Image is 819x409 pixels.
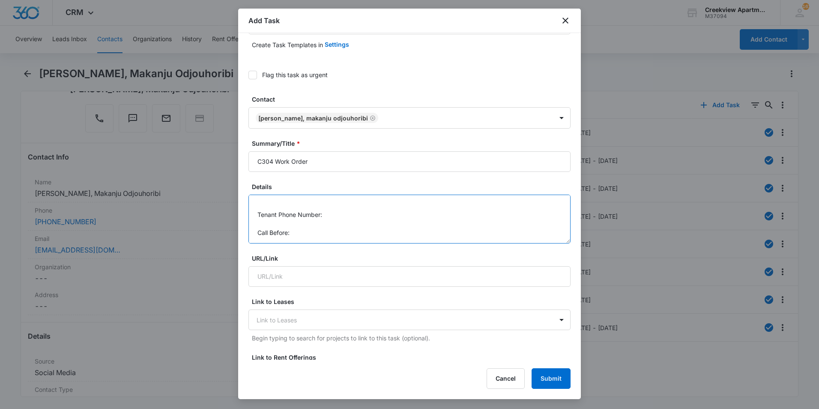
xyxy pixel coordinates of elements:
[368,115,376,121] div: Remove Ashlee Henderson, Makanju Odjouhoribi
[325,34,349,55] button: Settings
[252,40,323,49] p: Create Task Templates in
[487,368,525,389] button: Cancel
[252,254,574,263] label: URL/Link
[532,368,571,389] button: Submit
[252,139,574,148] label: Summary/Title
[248,151,571,172] input: Summary/Title
[560,15,571,26] button: close
[262,70,328,79] div: Flag this task as urgent
[252,334,571,343] p: Begin typing to search for projects to link to this task (optional).
[252,182,574,191] label: Details
[248,195,571,244] textarea: Details: Crack on microwave door, keeps spreading Tenant Phone Number: Call Before:
[248,266,571,287] input: URL/Link
[252,353,574,362] label: Link to Rent Offerings
[252,297,574,306] label: Link to Leases
[258,114,368,122] div: [PERSON_NAME], Makanju Odjouhoribi
[248,15,280,26] h1: Add Task
[252,95,574,104] label: Contact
